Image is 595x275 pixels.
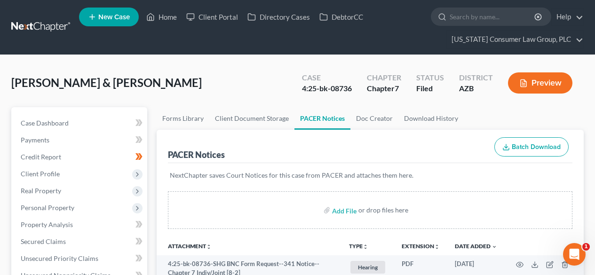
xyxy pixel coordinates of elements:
span: Payments [21,136,49,144]
div: 4:25-bk-08736 [302,83,352,94]
a: Doc Creator [350,107,398,130]
a: [US_STATE] Consumer Law Group, PLC [447,31,583,48]
span: Batch Download [512,143,561,151]
div: PACER Notices [168,149,225,160]
a: Client Portal [182,8,243,25]
div: Case [302,72,352,83]
span: Client Profile [21,170,60,178]
span: Personal Property [21,204,74,212]
span: Unsecured Priority Claims [21,254,98,262]
a: Forms Library [157,107,209,130]
a: Credit Report [13,149,147,165]
button: TYPEunfold_more [349,244,368,250]
span: New Case [98,14,130,21]
p: NextChapter saves Court Notices for this case from PACER and attaches them here. [170,171,571,180]
button: Batch Download [494,137,569,157]
a: Hearing [349,259,387,275]
a: Date Added expand_more [455,243,497,250]
span: Property Analysis [21,220,73,228]
span: 1 [582,243,590,251]
div: District [459,72,493,83]
a: Download History [398,107,464,130]
a: Extensionunfold_more [402,243,440,250]
div: Chapter [367,72,401,83]
span: Secured Claims [21,237,66,245]
div: or drop files here [358,205,408,215]
a: Directory Cases [243,8,315,25]
i: unfold_more [434,244,440,250]
a: Secured Claims [13,233,147,250]
i: unfold_more [363,244,368,250]
i: expand_more [492,244,497,250]
a: Help [552,8,583,25]
div: Chapter [367,83,401,94]
button: Preview [508,72,572,94]
a: Property Analysis [13,216,147,233]
span: Case Dashboard [21,119,69,127]
span: Hearing [350,261,385,274]
a: Payments [13,132,147,149]
a: Unsecured Priority Claims [13,250,147,267]
a: Attachmentunfold_more [168,243,212,250]
span: Real Property [21,187,61,195]
span: [PERSON_NAME] & [PERSON_NAME] [11,76,202,89]
i: unfold_more [206,244,212,250]
iframe: Intercom live chat [563,243,586,266]
a: DebtorCC [315,8,368,25]
div: Status [416,72,444,83]
div: Filed [416,83,444,94]
a: Case Dashboard [13,115,147,132]
span: 7 [395,84,399,93]
a: Client Document Storage [209,107,294,130]
span: Credit Report [21,153,61,161]
input: Search by name... [450,8,536,25]
a: PACER Notices [294,107,350,130]
a: Home [142,8,182,25]
div: AZB [459,83,493,94]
